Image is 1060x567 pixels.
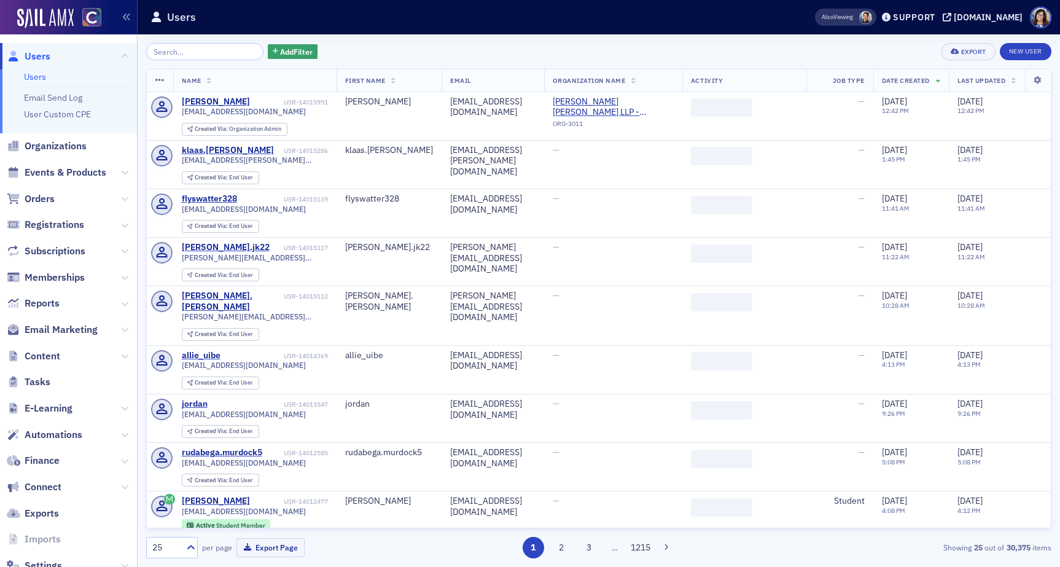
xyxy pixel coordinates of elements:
div: [PERSON_NAME].[PERSON_NAME] [182,291,282,312]
img: SailAMX [17,9,74,28]
span: Created Via : [195,330,229,338]
div: [PERSON_NAME] [345,96,434,108]
div: End User [195,331,253,338]
span: [DATE] [957,241,983,252]
span: — [553,350,559,361]
div: [PERSON_NAME] [182,96,250,108]
div: Created Via: End User [182,377,259,389]
span: ‌ [691,196,752,214]
div: allie_uibe [182,350,220,361]
time: 1:45 PM [882,155,905,163]
span: [DATE] [957,96,983,107]
a: Events & Products [7,166,106,179]
span: — [858,290,865,301]
div: allie_uibe [345,350,434,361]
span: Automations [25,428,82,442]
button: [DOMAIN_NAME] [943,13,1027,22]
div: End User [195,272,253,279]
span: Last Updated [957,76,1005,85]
span: Finance [25,454,60,467]
span: — [858,447,865,458]
span: ‌ [691,98,752,117]
div: Student [815,496,865,507]
div: 25 [152,541,179,554]
div: [EMAIL_ADDRESS][PERSON_NAME][DOMAIN_NAME] [450,145,536,178]
span: ‌ [691,450,752,468]
div: Also [822,13,833,21]
span: [DATE] [882,350,907,361]
a: User Custom CPE [24,109,91,120]
button: 2 [550,537,572,558]
a: Orders [7,192,55,206]
span: E-Learning [25,402,72,415]
a: Organizations [7,139,87,153]
span: Imports [25,533,61,546]
span: — [858,350,865,361]
span: [EMAIL_ADDRESS][DOMAIN_NAME] [182,361,306,370]
div: End User [195,380,253,386]
div: Created Via: End User [182,328,259,341]
div: Support [893,12,935,23]
div: Export [961,49,986,55]
span: Memberships [25,271,85,284]
button: AddFilter [268,44,318,60]
time: 10:28 AM [957,301,985,310]
div: jordan [182,399,208,410]
span: Name [182,76,201,85]
div: [EMAIL_ADDRESS][DOMAIN_NAME] [450,194,536,215]
span: Connect [25,480,61,494]
span: Tasks [25,375,50,389]
span: Subscriptions [25,244,85,258]
a: Email Marketing [7,323,98,337]
div: [PERSON_NAME].jk22 [345,242,434,253]
div: Created Via: End User [182,268,259,281]
span: Created Via : [195,222,229,230]
a: Imports [7,533,61,546]
span: ‌ [691,293,752,311]
span: Activity [691,76,723,85]
a: flyswatter328 [182,194,237,205]
span: Eide Bailly LLP - Denver [553,96,674,118]
span: ‌ [691,147,752,165]
a: Memberships [7,271,85,284]
span: Active [196,521,216,530]
span: — [553,495,559,506]
time: 9:26 PM [882,409,905,418]
span: [DATE] [882,495,907,506]
div: [EMAIL_ADDRESS][DOMAIN_NAME] [450,350,536,372]
a: Email Send Log [24,92,82,103]
a: rudabega.murdock5 [182,447,262,458]
span: — [858,193,865,204]
strong: 30,375 [1004,542,1032,553]
span: [EMAIL_ADDRESS][DOMAIN_NAME] [182,458,306,467]
div: [PERSON_NAME][EMAIL_ADDRESS][DOMAIN_NAME] [450,291,536,323]
a: Users [7,50,50,63]
span: ‌ [691,244,752,263]
div: [DOMAIN_NAME] [954,12,1023,23]
a: View Homepage [74,8,101,29]
time: 11:22 AM [882,252,910,261]
a: Active Student Member [187,522,265,530]
a: Reports [7,297,60,310]
span: [DATE] [957,495,983,506]
div: Created Via: Organization Admin [182,123,287,136]
span: Registrations [25,218,84,232]
button: Export [941,43,995,60]
span: [DATE] [957,193,983,204]
div: flyswatter328 [345,194,434,205]
div: End User [195,174,253,181]
span: — [553,193,559,204]
span: [DATE] [957,290,983,301]
div: [EMAIL_ADDRESS][DOMAIN_NAME] [450,96,536,118]
span: — [553,447,559,458]
span: [EMAIL_ADDRESS][DOMAIN_NAME] [182,507,306,516]
div: Created Via: End User [182,171,259,184]
div: klaas.[PERSON_NAME] [345,145,434,156]
span: … [606,542,623,553]
span: — [858,96,865,107]
span: — [553,398,559,409]
span: [DATE] [957,144,983,155]
span: — [553,241,559,252]
img: SailAMX [82,8,101,27]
